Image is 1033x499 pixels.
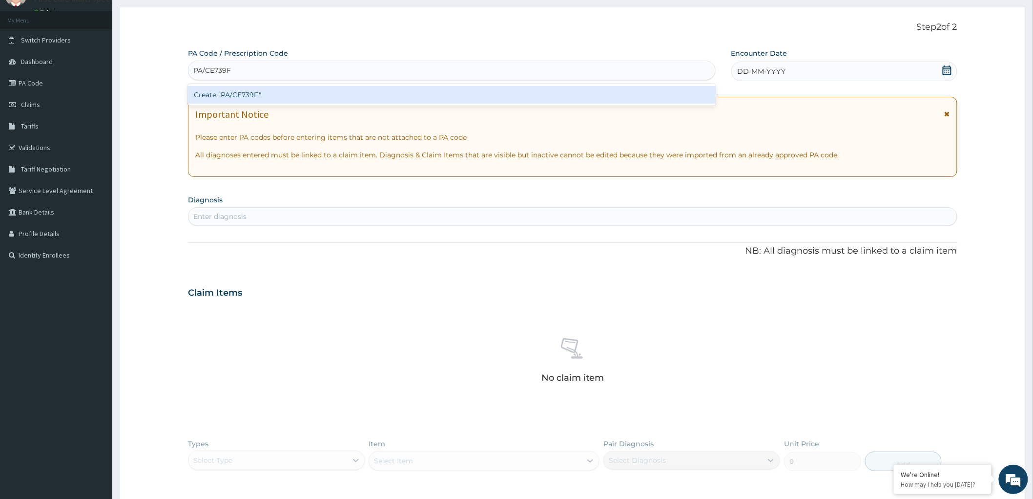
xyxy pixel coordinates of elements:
[901,470,984,479] div: We're Online!
[51,55,164,67] div: Chat with us now
[188,245,957,258] p: NB: All diagnosis must be linked to a claim item
[738,66,786,76] span: DD-MM-YYYY
[188,48,288,58] label: PA Code / Prescription Code
[21,165,71,174] span: Tariff Negotiation
[34,8,58,15] a: Online
[188,288,242,299] h3: Claim Items
[188,22,957,33] p: Step 2 of 2
[541,373,604,383] p: No claim item
[195,132,950,142] p: Please enter PA codes before entering items that are not attached to a PA code
[160,5,184,28] div: Minimize live chat window
[57,123,135,222] span: We're online!
[18,49,40,73] img: d_794563401_company_1708531726252_794563401
[195,150,950,160] p: All diagnoses entered must be linked to a claim item. Diagnosis & Claim Items that are visible bu...
[21,100,40,109] span: Claims
[188,86,716,104] div: Create "PA/CE739F"
[21,122,39,130] span: Tariffs
[5,267,186,301] textarea: Type your message and hit 'Enter'
[193,212,247,221] div: Enter diagnosis
[731,48,787,58] label: Encounter Date
[21,36,71,44] span: Switch Providers
[188,195,223,205] label: Diagnosis
[195,109,269,120] h1: Important Notice
[901,480,984,489] p: How may I help you today?
[21,57,53,66] span: Dashboard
